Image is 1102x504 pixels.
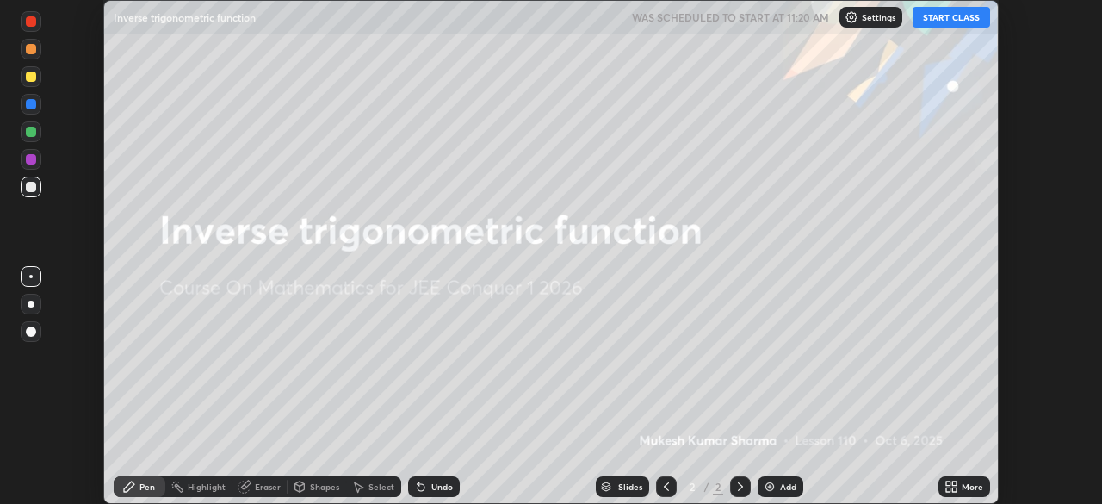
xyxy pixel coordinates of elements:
div: 2 [713,479,723,495]
div: Add [780,482,796,491]
div: Highlight [188,482,226,491]
h5: WAS SCHEDULED TO START AT 11:20 AM [632,9,829,25]
div: Pen [139,482,155,491]
div: 2 [684,482,701,492]
div: / [704,482,709,492]
button: START CLASS [913,7,990,28]
p: Settings [862,13,895,22]
div: Shapes [310,482,339,491]
div: Slides [618,482,642,491]
img: add-slide-button [763,480,777,494]
div: Undo [431,482,453,491]
div: More [962,482,983,491]
p: Inverse trigonometric function [114,10,256,24]
div: Select [368,482,394,491]
div: Eraser [255,482,281,491]
img: class-settings-icons [845,10,858,24]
